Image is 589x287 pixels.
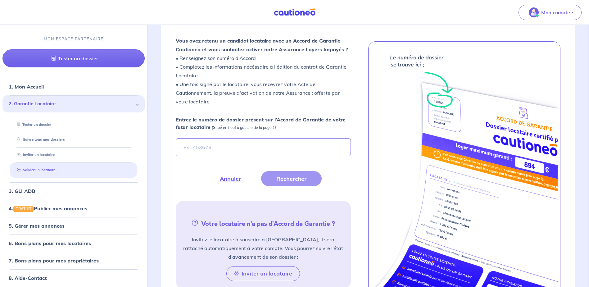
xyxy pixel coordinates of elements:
[270,17,466,26] h4: Valider un locataire
[15,122,51,127] a: Tester un dossier
[9,205,87,212] a: 4.GRATUITPublier mes annonces
[541,9,570,16] p: Mon compte
[15,138,65,142] a: Suivre tous mes dossiers
[2,202,145,215] div: 4.GRATUITPublier mes annonces
[176,138,351,156] input: Ex : 453678
[2,185,145,197] div: 3. GLI ADB
[529,7,539,17] img: illu_account_valid_menu.svg
[10,135,137,145] div: Suivre tous mes dossiers
[2,50,145,68] a: Tester un dossier
[176,36,351,106] p: • Renseignez son numéro d’Accord • Complétez les informations nécéssaire à l'édition du contrat d...
[10,120,137,130] div: Tester un dossier
[9,101,134,108] span: 2. Garantie Locataire
[2,254,145,267] div: 7. Bons plans pour mes propriétaires
[9,257,99,264] a: 7. Bons plans pour mes propriétaires
[9,188,35,194] a: 3. GLI ADB
[15,168,55,172] a: Valider un locataire
[10,150,137,160] div: Inviter un locataire
[2,81,145,93] div: 1. Mon Accueil
[2,272,145,284] div: 8. Aide-Contact
[10,165,137,175] div: Valider un locataire
[2,237,145,249] div: 6. Bons plans pour mes locataires
[2,220,145,232] div: 5. Gérer mes annonces
[183,235,343,261] p: Invitez le locataire à souscrire à [GEOGRAPHIC_DATA], il sera rattaché automatiquement à votre co...
[212,125,276,130] em: (Situé en haut à gauche de la page 1)
[44,36,104,42] p: MON ESPACE PARTENAIRE
[226,266,300,281] button: Inviter un locataire
[178,218,348,228] h5: Votre locataire n’a pas d’Accord de Garantie ?
[176,38,348,52] strong: Vous avez retenu un candidat locataire avec un Accord de Garantie Cautioneo et vous souhaitez act...
[9,240,91,246] a: 6. Bons plans pour mes locataires
[205,171,256,186] button: Annuler
[15,153,55,157] a: Inviter un locataire
[9,223,65,229] a: 5. Gérer mes annonces
[271,8,318,16] img: Cautioneo
[2,96,145,113] div: 2. Garantie Locataire
[176,116,346,130] strong: Entrez le numéro de dossier présent sur l’Accord de Garantie de votre futur locataire
[519,5,582,20] button: illu_account_valid_menu.svgMon compte
[9,275,47,281] a: 8. Aide-Contact
[9,84,44,90] a: 1. Mon Accueil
